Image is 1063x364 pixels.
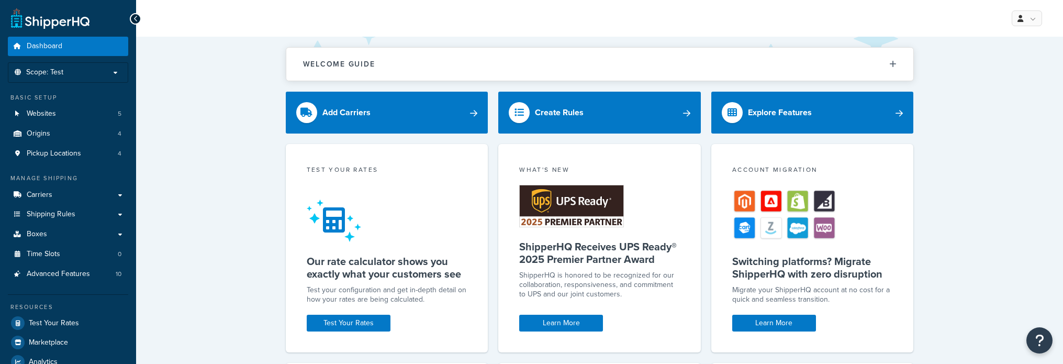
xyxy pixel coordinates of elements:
[27,250,60,259] span: Time Slots
[732,255,893,280] h5: Switching platforms? Migrate ShipperHQ with zero disruption
[27,210,75,219] span: Shipping Rules
[118,129,121,138] span: 4
[519,240,680,266] h5: ShipperHQ Receives UPS Ready® 2025 Premier Partner Award
[307,285,467,304] div: Test your configuration and get in-depth detail on how your rates are being calculated.
[118,109,121,118] span: 5
[8,174,128,183] div: Manage Shipping
[8,104,128,124] li: Websites
[519,315,603,332] a: Learn More
[27,149,81,158] span: Pickup Locations
[8,124,128,144] li: Origins
[8,205,128,224] a: Shipping Rules
[26,68,63,77] span: Scope: Test
[27,129,50,138] span: Origins
[286,48,913,81] button: Welcome Guide
[8,314,128,333] a: Test Your Rates
[8,225,128,244] a: Boxes
[8,245,128,264] a: Time Slots0
[519,271,680,299] p: ShipperHQ is honored to be recognized for our collaboration, responsiveness, and commitment to UP...
[8,104,128,124] a: Websites5
[29,338,68,347] span: Marketplace
[307,255,467,280] h5: Our rate calculator shows you exactly what your customers see
[8,264,128,284] li: Advanced Features
[8,144,128,163] li: Pickup Locations
[711,92,914,134] a: Explore Features
[118,149,121,158] span: 4
[27,230,47,239] span: Boxes
[27,42,62,51] span: Dashboard
[286,92,488,134] a: Add Carriers
[118,250,121,259] span: 0
[732,315,816,332] a: Learn More
[498,92,701,134] a: Create Rules
[1026,327,1053,354] button: Open Resource Center
[116,270,121,279] span: 10
[8,185,128,205] a: Carriers
[29,319,79,328] span: Test Your Rates
[8,303,128,312] div: Resources
[8,245,128,264] li: Time Slots
[27,270,90,279] span: Advanced Features
[8,144,128,163] a: Pickup Locations4
[8,124,128,144] a: Origins4
[8,37,128,56] a: Dashboard
[322,105,371,120] div: Add Carriers
[732,285,893,304] div: Migrate your ShipperHQ account at no cost for a quick and seamless transition.
[27,191,52,200] span: Carriers
[307,315,390,332] a: Test Your Rates
[8,93,128,102] div: Basic Setup
[535,105,584,120] div: Create Rules
[748,105,812,120] div: Explore Features
[732,165,893,177] div: Account Migration
[8,333,128,352] a: Marketplace
[519,165,680,177] div: What's New
[303,60,375,68] h2: Welcome Guide
[307,165,467,177] div: Test your rates
[27,109,56,118] span: Websites
[8,264,128,284] a: Advanced Features10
